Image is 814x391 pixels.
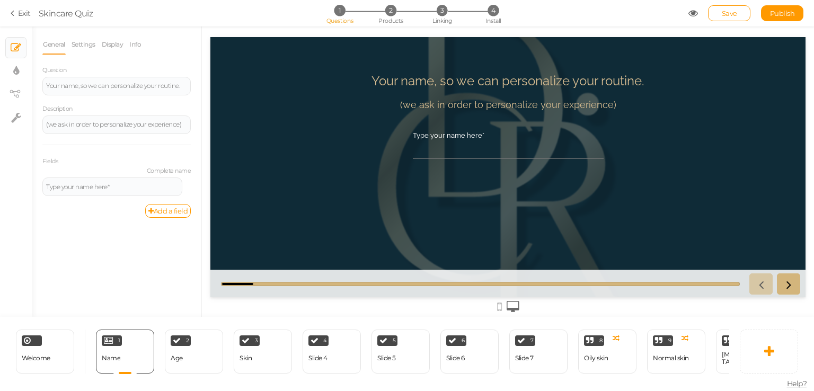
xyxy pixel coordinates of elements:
div: (we ask in order to personalize your experience) [190,62,406,73]
div: Skincare Quiz [39,7,93,20]
label: Fields [42,158,58,165]
span: 4 [323,338,327,343]
span: 2 [186,338,189,343]
div: Type your name here* [202,94,393,102]
label: Complete name [42,167,191,175]
div: Normal skin [653,354,689,362]
span: 2 [385,5,396,16]
div: [MEDICAL_DATA] [722,351,768,366]
div: 2 Age [165,330,223,374]
div: 9 Normal skin [647,330,705,374]
span: 1 [334,5,345,16]
span: 4 [488,5,499,16]
li: 4 Install [468,5,518,16]
span: Publish [770,9,795,17]
li: 2 Products [366,5,415,16]
div: 5 Slide 5 [371,330,430,374]
div: Type your name here* [46,184,179,190]
a: Display [101,34,124,55]
div: 6 Slide 6 [440,330,499,374]
div: Save [708,5,750,21]
li: 1 Questions [315,5,364,16]
span: Welcome [22,354,50,362]
span: Install [485,17,501,24]
span: 3 [437,5,448,16]
div: 7 Slide 7 [509,330,568,374]
li: 3 Linking [418,5,467,16]
div: Slide 7 [515,354,534,362]
div: Oily skin [584,354,608,362]
span: Help? [787,379,807,388]
span: 5 [393,338,396,343]
a: Add a field [145,204,191,218]
span: Linking [432,17,452,24]
div: Slide 4 [308,354,328,362]
span: 7 [530,338,534,343]
div: 1 Name [96,330,154,374]
div: (we ask in order to personalize your experience) [46,121,187,128]
label: Question [42,67,66,74]
span: Questions [326,17,353,24]
div: 8 Oily skin [578,330,636,374]
span: 3 [255,338,258,343]
span: Save [722,9,737,17]
span: 8 [599,338,603,343]
div: Slide 6 [446,354,465,362]
div: 4 Slide 4 [303,330,361,374]
label: Description [42,105,73,113]
span: Products [378,17,403,24]
a: Info [129,34,141,55]
span: 9 [668,338,671,343]
div: Skin [240,354,252,362]
div: Age [171,354,183,362]
div: Welcome [16,330,74,374]
span: 1 [118,338,120,343]
div: Your name, so we can personalize your routine. [161,36,434,51]
div: Name [102,354,120,362]
div: Slide 5 [377,354,396,362]
span: 6 [462,338,465,343]
div: Your name, so we can personalize your routine. [46,83,187,89]
div: 3 Skin [234,330,292,374]
div: 10 [MEDICAL_DATA] [716,330,774,374]
a: Exit [11,8,31,19]
a: General [42,34,66,55]
a: Settings [71,34,96,55]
